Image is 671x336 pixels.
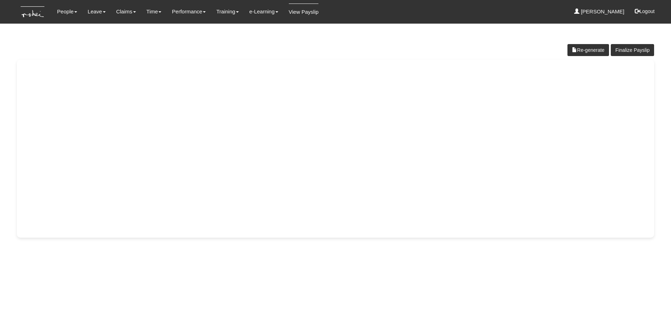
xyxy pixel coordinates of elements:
[611,44,654,56] a: Finalize Payslip
[147,4,162,20] a: Time
[172,4,206,20] a: Performance
[249,4,278,20] a: e-Learning
[630,3,660,20] button: Logout
[289,4,319,20] a: View Payslip
[116,4,136,20] a: Claims
[216,4,239,20] a: Training
[57,4,77,20] a: People
[567,44,609,56] a: Re-generate
[88,4,106,20] a: Leave
[574,4,625,20] a: [PERSON_NAME]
